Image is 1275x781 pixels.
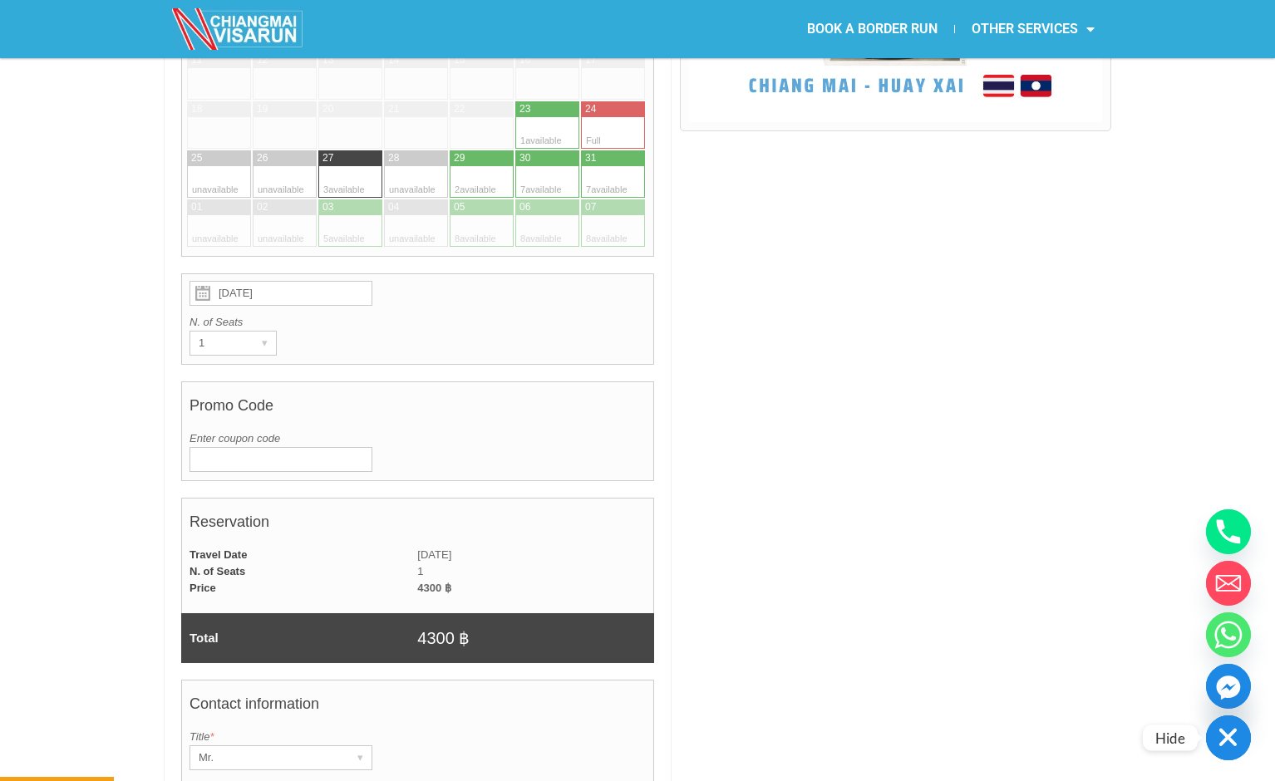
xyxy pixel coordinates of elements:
[417,580,653,597] td: 4300 ฿
[253,332,276,355] div: ▾
[348,746,372,769] div: ▾
[417,563,653,580] td: 1
[454,53,465,67] div: 15
[1206,561,1251,606] a: Email
[519,151,530,165] div: 30
[181,613,417,663] td: Total
[454,102,465,116] div: 22
[955,10,1111,48] a: OTHER SERVICES
[519,102,530,116] div: 23
[190,332,244,355] div: 1
[190,389,646,430] h4: Promo Code
[585,151,596,165] div: 31
[191,151,202,165] div: 25
[519,200,530,214] div: 06
[191,200,202,214] div: 01
[190,430,646,447] label: Enter coupon code
[191,102,202,116] div: 18
[790,10,954,48] a: BOOK A BORDER RUN
[257,53,268,67] div: 12
[322,53,333,67] div: 13
[519,53,530,67] div: 16
[417,613,653,663] td: 4300 ฿
[454,151,465,165] div: 29
[257,151,268,165] div: 26
[417,547,653,563] td: [DATE]
[181,547,417,563] td: Travel Date
[322,151,333,165] div: 27
[1206,612,1251,657] a: Whatsapp
[190,314,646,331] label: N. of Seats
[181,580,417,597] td: Price
[585,102,596,116] div: 24
[322,200,333,214] div: 03
[637,10,1111,48] nav: Menu
[454,200,465,214] div: 05
[190,687,646,729] h4: Contact information
[388,102,399,116] div: 21
[191,53,202,67] div: 11
[1206,509,1251,554] a: Phone
[388,53,399,67] div: 14
[1206,664,1251,709] a: Facebook_Messenger
[257,200,268,214] div: 02
[190,729,646,745] label: Title
[190,505,646,547] h4: Reservation
[585,200,596,214] div: 07
[257,102,268,116] div: 19
[388,151,399,165] div: 28
[181,563,417,580] td: N. of Seats
[322,102,333,116] div: 20
[190,746,340,769] div: Mr.
[585,53,596,67] div: 17
[388,200,399,214] div: 04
